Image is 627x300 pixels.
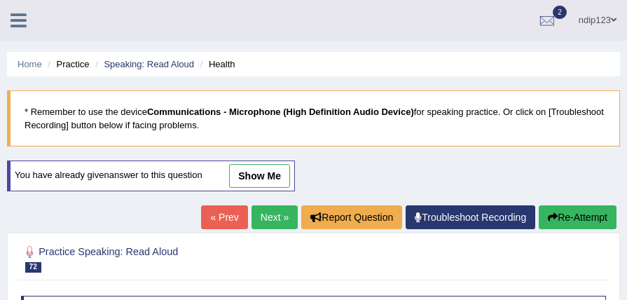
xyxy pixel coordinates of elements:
[7,161,295,191] div: You have already given answer to this question
[197,57,235,71] li: Health
[25,262,41,273] span: 72
[553,6,567,19] span: 2
[301,205,402,229] button: Report Question
[7,90,620,146] blockquote: * Remember to use the device for speaking practice. Or click on [Troubleshoot Recording] button b...
[44,57,89,71] li: Practice
[21,243,384,273] h2: Practice Speaking: Read Aloud
[18,59,42,69] a: Home
[406,205,535,229] a: Troubleshoot Recording
[201,205,247,229] a: « Prev
[252,205,298,229] a: Next »
[539,205,616,229] button: Re-Attempt
[229,164,290,188] a: show me
[147,107,414,117] b: Communications - Microphone (High Definition Audio Device)
[104,59,194,69] a: Speaking: Read Aloud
